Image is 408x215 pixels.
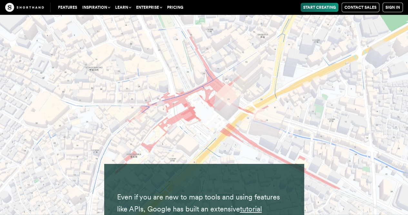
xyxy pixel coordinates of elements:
button: Learn [113,3,134,12]
a: Sign in [383,3,403,12]
button: Inspiration [80,3,113,12]
a: Contact Sales [342,3,379,12]
img: The Craft [5,3,44,12]
a: Start Creating [301,3,338,12]
a: Pricing [164,3,186,12]
a: Features [55,3,80,12]
button: Enterprise [134,3,164,12]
